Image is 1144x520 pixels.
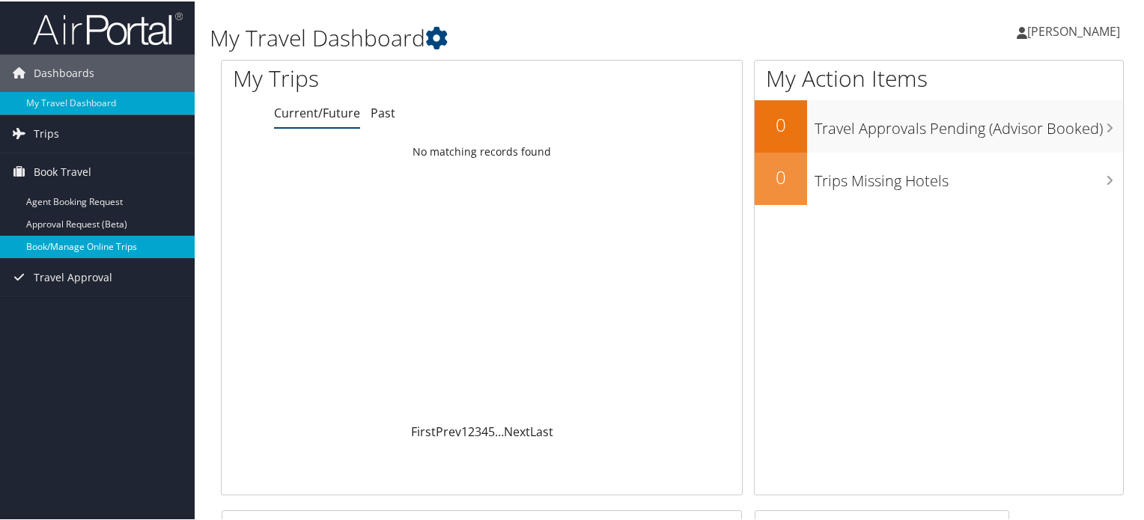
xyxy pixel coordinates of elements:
[436,422,461,438] a: Prev
[488,422,495,438] a: 5
[33,10,183,45] img: airportal-logo.png
[34,114,59,151] span: Trips
[210,21,827,52] h1: My Travel Dashboard
[1027,22,1120,38] span: [PERSON_NAME]
[755,99,1123,151] a: 0Travel Approvals Pending (Advisor Booked)
[755,151,1123,204] a: 0Trips Missing Hotels
[755,111,807,136] h2: 0
[411,422,436,438] a: First
[755,163,807,189] h2: 0
[233,61,514,93] h1: My Trips
[475,422,481,438] a: 3
[481,422,488,438] a: 4
[461,422,468,438] a: 1
[755,61,1123,93] h1: My Action Items
[1017,7,1135,52] a: [PERSON_NAME]
[815,109,1123,138] h3: Travel Approvals Pending (Advisor Booked)
[468,422,475,438] a: 2
[815,162,1123,190] h3: Trips Missing Hotels
[34,53,94,91] span: Dashboards
[274,103,360,120] a: Current/Future
[371,103,395,120] a: Past
[222,137,742,164] td: No matching records found
[34,257,112,295] span: Travel Approval
[504,422,530,438] a: Next
[530,422,553,438] a: Last
[495,422,504,438] span: …
[34,152,91,189] span: Book Travel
